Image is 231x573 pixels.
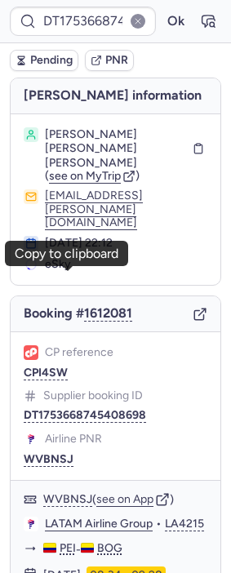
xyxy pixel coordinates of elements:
[15,247,118,261] div: Copy to clipboard
[43,492,92,507] button: WVBNSJ
[45,517,153,531] a: LATAM Airline Group
[165,517,204,531] button: LA4215
[85,50,134,71] button: PNR
[10,7,156,36] input: PNR Reference
[162,8,189,34] button: Ok
[97,541,122,556] span: BOG
[43,389,143,402] span: Supplier booking ID
[45,127,186,171] span: [PERSON_NAME] [PERSON_NAME] [PERSON_NAME]
[45,170,140,183] button: (see on MyTrip)
[24,453,73,466] button: WVBNSJ
[11,78,220,113] h4: [PERSON_NAME] information
[45,189,207,229] button: [EMAIL_ADDRESS][PERSON_NAME][DOMAIN_NAME]
[49,169,121,183] span: see on MyTrip
[45,236,207,251] div: [DATE] 22:12
[30,54,73,67] span: Pending
[43,541,207,557] div: -
[84,306,132,321] button: 1612081
[24,366,68,380] button: CPI4SW
[24,306,132,321] span: Booking #
[45,346,113,359] span: CP reference
[105,54,128,67] span: PNR
[45,517,207,531] div: •
[60,541,76,556] span: PEI
[10,50,78,71] button: Pending
[24,432,38,446] figure: LA airline logo
[24,345,38,360] figure: 1L airline logo
[96,493,153,506] button: see on App
[24,517,38,531] figure: LA airline logo
[43,492,207,507] div: ( )
[24,409,146,422] button: DT1753668745408698
[45,433,102,446] span: Airline PNR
